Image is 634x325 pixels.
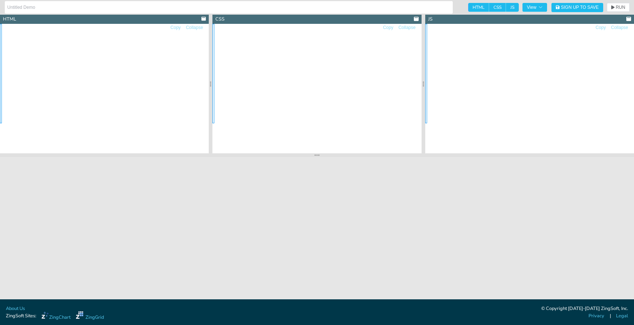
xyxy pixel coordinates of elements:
button: Collapse [611,24,628,31]
a: ZingGrid [76,311,104,321]
span: CSS [489,3,506,12]
span: View [527,5,543,10]
span: ZingSoft Sites: [6,313,36,319]
span: Copy [383,25,393,30]
input: Untitled Demo [7,1,450,13]
div: CSS [215,16,225,23]
button: Copy [170,24,181,31]
button: Collapse [186,24,204,31]
span: RUN [616,5,625,10]
span: Copy [171,25,181,30]
span: Copy [595,25,606,30]
a: ZingChart [41,311,70,321]
div: JS [428,16,433,23]
span: | [610,313,611,319]
a: About Us [6,305,25,312]
div: HTML [3,16,16,23]
button: View [522,3,547,12]
span: HTML [468,3,489,12]
span: Collapse [611,25,628,30]
div: checkbox-group [468,3,519,12]
span: Collapse [186,25,203,30]
button: Copy [595,24,606,31]
span: Collapse [398,25,416,30]
button: RUN [607,3,630,12]
div: © Copyright [DATE]-[DATE] ZingSoft, Inc. [541,305,628,313]
button: Sign Up to Save [551,3,603,12]
button: Copy [383,24,394,31]
span: JS [506,3,519,12]
span: Sign Up to Save [561,5,599,10]
a: Legal [616,313,628,319]
button: Collapse [398,24,416,31]
a: Privacy [589,313,604,319]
